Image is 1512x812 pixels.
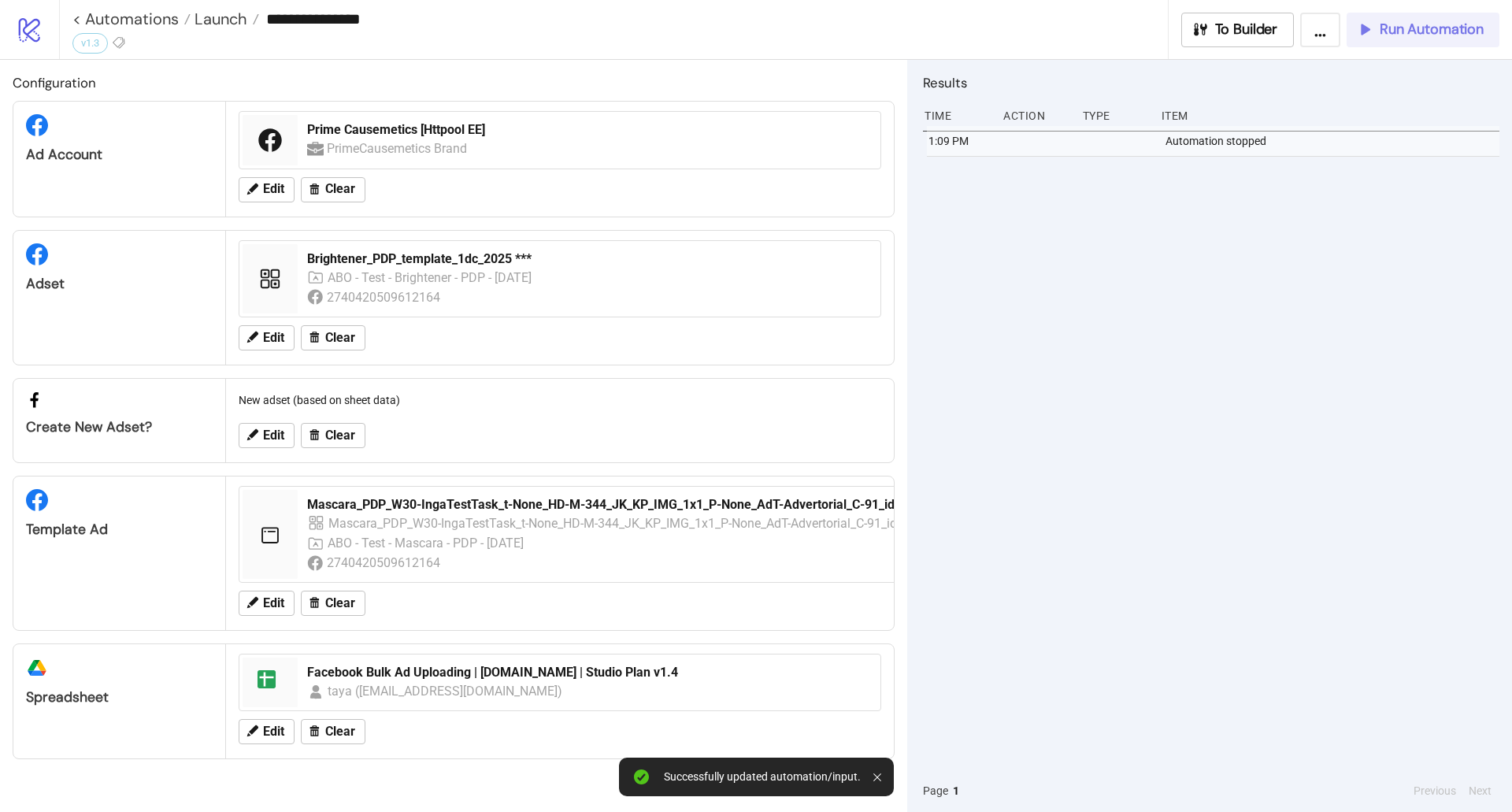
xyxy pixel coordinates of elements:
[239,719,295,744] button: Edit
[307,496,1024,514] div: Mascara_PDP_W30-IngaTestTask_t-None_HD-M-344_JK_KP_IMG_1x1_P-None_AdT-Advertorial_C-91_idea-og_V1...
[923,72,1499,93] h2: Results
[301,423,365,448] button: Clear
[327,553,443,573] div: 2740420509612164
[927,126,995,156] div: 1:09 PM
[1380,20,1484,39] span: Run Automation
[26,275,213,293] div: Adset
[923,101,991,131] div: Time
[263,596,284,610] span: Edit
[1164,126,1503,156] div: Automation stopped
[239,325,295,350] button: Edit
[1215,20,1278,39] span: To Builder
[72,33,108,54] div: v1.3
[263,182,284,196] span: Edit
[72,11,191,27] a: < Automations
[232,385,888,415] div: New adset (based on sheet data)
[1464,782,1496,799] button: Next
[325,596,355,610] span: Clear
[263,725,284,739] span: Edit
[239,423,295,448] button: Edit
[327,287,443,307] div: 2740420509612164
[1002,101,1069,131] div: Action
[263,428,284,443] span: Edit
[325,331,355,345] span: Clear
[325,428,355,443] span: Clear
[301,591,365,616] button: Clear
[191,9,247,29] span: Launch
[328,681,564,701] div: taya ([EMAIL_ADDRESS][DOMAIN_NAME])
[26,688,213,706] div: Spreadsheet
[1081,101,1149,131] div: Type
[26,418,213,436] div: Create new adset?
[325,725,355,739] span: Clear
[239,177,295,202] button: Edit
[1409,782,1461,799] button: Previous
[301,719,365,744] button: Clear
[664,770,861,784] div: Successfully updated automation/input.
[923,782,948,799] span: Page
[325,182,355,196] span: Clear
[239,591,295,616] button: Edit
[263,331,284,345] span: Edit
[26,521,213,539] div: Template Ad
[307,250,871,268] div: Brightener_PDP_template_1dc_2025 ***
[948,782,964,799] button: 1
[328,268,533,287] div: ABO - Test - Brightener - PDP - [DATE]
[1160,101,1499,131] div: Item
[301,177,365,202] button: Clear
[328,533,525,553] div: ABO - Test - Mascara - PDP - [DATE]
[191,11,259,27] a: Launch
[327,139,469,158] div: PrimeCausemetics Brand
[13,72,895,93] h2: Configuration
[1181,13,1295,47] button: To Builder
[26,146,213,164] div: Ad Account
[1347,13,1499,47] button: Run Automation
[307,121,871,139] div: Prime Causemetics [Httpool EE]
[307,664,871,681] div: Facebook Bulk Ad Uploading | [DOMAIN_NAME] | Studio Plan v1.4
[328,514,1017,533] div: Mascara_PDP_W30-IngaTestTask_t-None_HD-M-344_JK_KP_IMG_1x1_P-None_AdT-Advertorial_C-91_idea-og_V1...
[301,325,365,350] button: Clear
[1300,13,1340,47] button: ...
